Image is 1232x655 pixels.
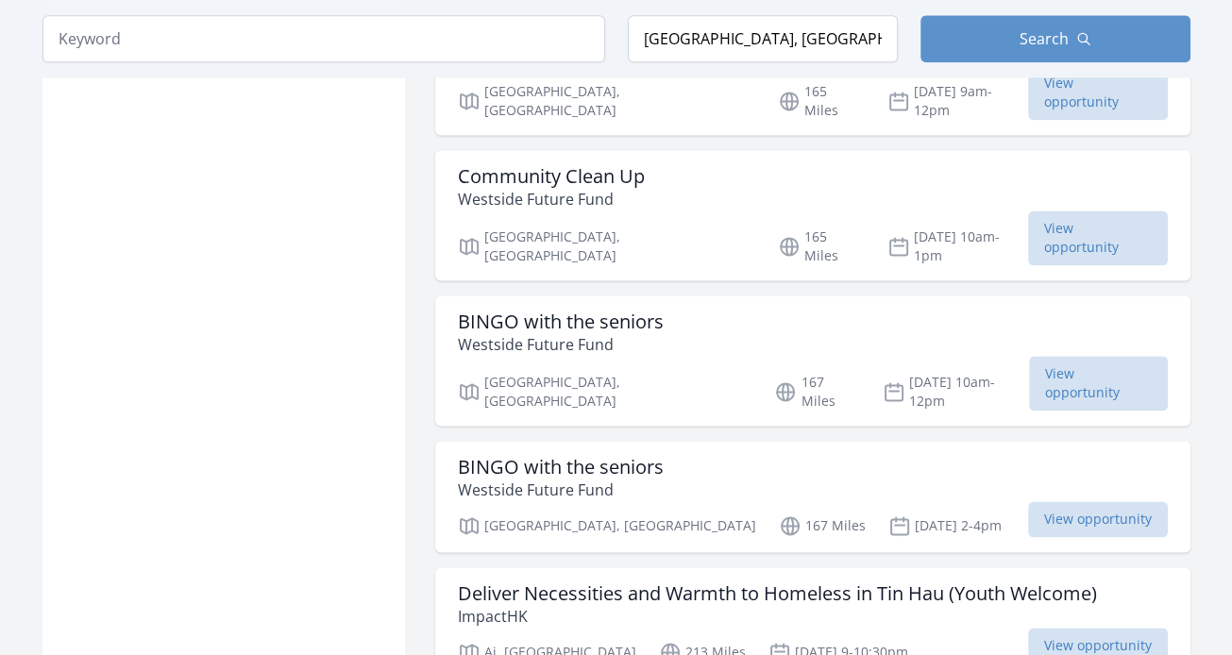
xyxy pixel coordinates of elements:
[458,227,756,265] p: [GEOGRAPHIC_DATA], [GEOGRAPHIC_DATA]
[42,15,605,62] input: Keyword
[458,514,756,537] p: [GEOGRAPHIC_DATA], [GEOGRAPHIC_DATA]
[920,15,1190,62] button: Search
[1029,356,1167,411] span: View opportunity
[458,373,752,411] p: [GEOGRAPHIC_DATA], [GEOGRAPHIC_DATA]
[458,582,1097,605] h3: Deliver Necessities and Warmth to Homeless in Tin Hau (Youth Welcome)
[458,605,1097,628] p: ImpactHK
[435,441,1190,552] a: BINGO with the seniors Westside Future Fund [GEOGRAPHIC_DATA], [GEOGRAPHIC_DATA] 167 Miles [DATE]...
[1028,501,1168,537] span: View opportunity
[458,165,645,188] h3: Community Clean Up
[888,514,1002,537] p: [DATE] 2-4pm
[779,514,866,537] p: 167 Miles
[458,82,756,120] p: [GEOGRAPHIC_DATA], [GEOGRAPHIC_DATA]
[1028,65,1168,120] span: View opportunity
[774,373,860,411] p: 167 Miles
[435,150,1190,280] a: Community Clean Up Westside Future Fund [GEOGRAPHIC_DATA], [GEOGRAPHIC_DATA] 165 Miles [DATE] 10a...
[883,373,1029,411] p: [DATE] 10am-12pm
[887,82,1028,120] p: [DATE] 9am-12pm
[458,479,664,501] p: Westside Future Fund
[458,311,664,333] h3: BINGO with the seniors
[435,295,1190,426] a: BINGO with the seniors Westside Future Fund [GEOGRAPHIC_DATA], [GEOGRAPHIC_DATA] 167 Miles [DATE]...
[778,82,865,120] p: 165 Miles
[1020,27,1069,50] span: Search
[458,333,664,356] p: Westside Future Fund
[628,15,898,62] input: Location
[458,456,664,479] h3: BINGO with the seniors
[458,188,645,210] p: Westside Future Fund
[887,227,1028,265] p: [DATE] 10am-1pm
[778,227,865,265] p: 165 Miles
[1028,210,1168,265] span: View opportunity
